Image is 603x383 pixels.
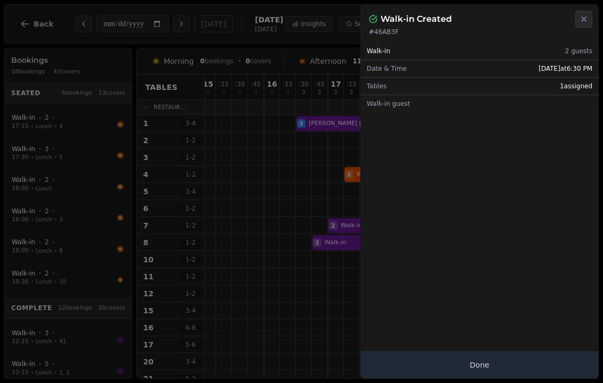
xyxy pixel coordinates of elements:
[369,28,590,36] p: # 46AB3F
[560,82,592,90] span: 1 assigned
[360,95,599,112] div: Walk-in guest
[360,351,599,379] button: Done
[367,47,390,55] span: Walk-in
[565,47,592,55] span: 2 guests
[381,13,452,26] h2: Walk-in Created
[367,82,386,90] span: Tables
[367,64,407,73] span: Date & Time
[539,64,592,73] span: [DATE] at 6:30 PM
